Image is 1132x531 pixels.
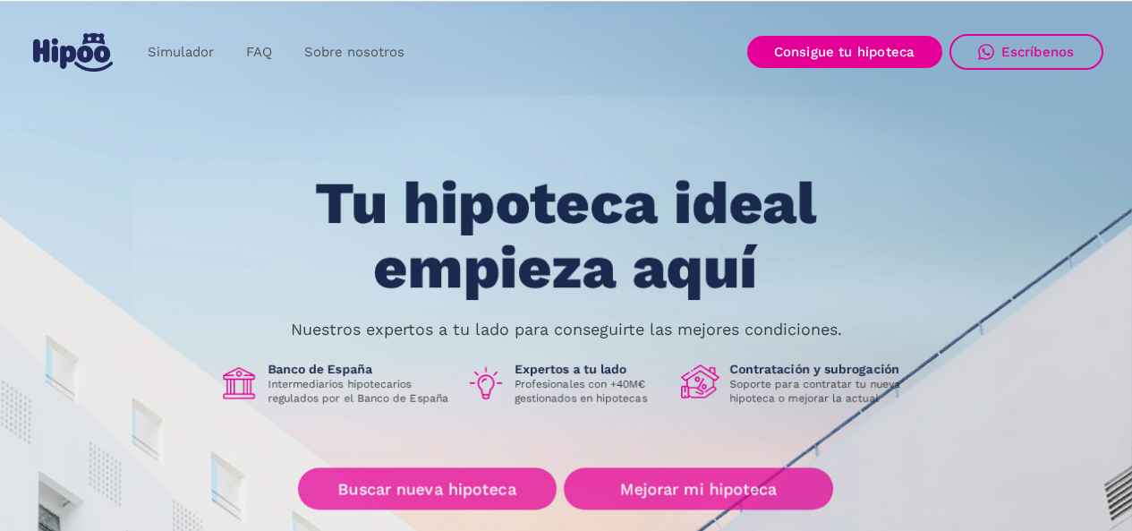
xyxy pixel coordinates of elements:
p: Profesionales con +40M€ gestionados en hipotecas [515,377,667,406]
h1: Banco de España [268,361,452,377]
h1: Expertos a tu lado [515,361,667,377]
h1: Tu hipoteca ideal empieza aquí [226,171,905,301]
a: Consigue tu hipoteca [747,36,942,68]
h1: Contratación y subrogación [729,361,914,377]
a: Simulador [132,35,230,70]
p: Soporte para contratar tu nueva hipoteca o mejorar la actual [729,377,914,406]
a: home [30,26,117,79]
a: Buscar nueva hipoteca [298,468,557,510]
a: Mejorar mi hipoteca [564,468,833,510]
p: Nuestros expertos a tu lado para conseguirte las mejores condiciones. [291,322,842,337]
a: Escríbenos [949,34,1103,70]
div: Escríbenos [1001,44,1075,60]
a: Sobre nosotros [288,35,421,70]
a: FAQ [230,35,288,70]
p: Intermediarios hipotecarios regulados por el Banco de España [268,377,452,406]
